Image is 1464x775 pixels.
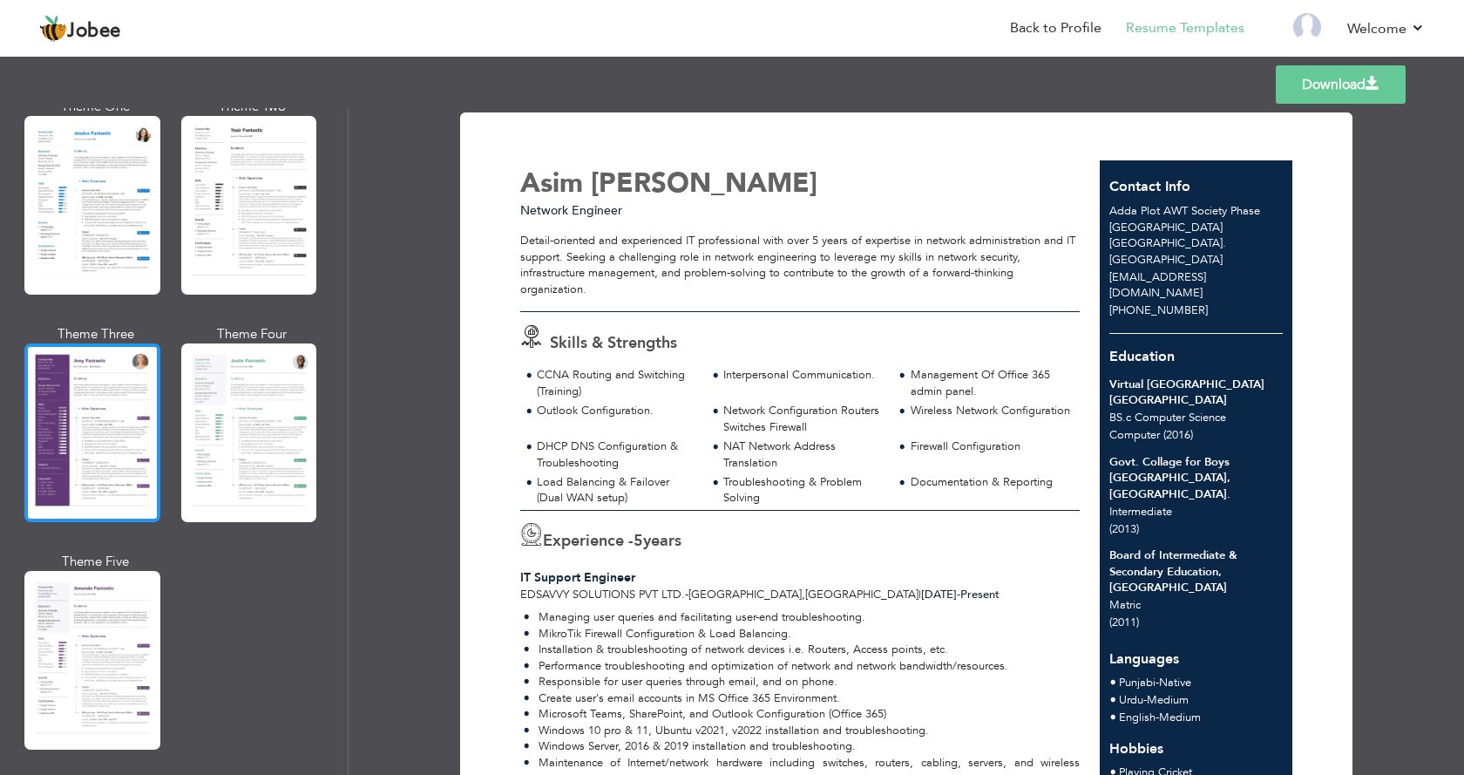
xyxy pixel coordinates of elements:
[957,587,960,602] span: -
[1109,303,1208,318] span: [PHONE_NUMBER]
[723,403,883,435] div: Network Configuration Routers Switches Firewall
[524,706,1080,723] li: Microsoft Teams, SharePoint, and Outlook Configuration (Office 365)
[1119,675,1156,690] span: Punjabi
[537,367,696,399] div: CCNA Routing and Switching (Training)
[1156,675,1159,690] span: -
[1109,427,1160,443] span: Computer
[524,658,1080,675] li: Performance troubleshooting and optimization of network and network bandwidth/resources.
[1109,636,1179,670] span: Languages
[1109,252,1223,268] span: [GEOGRAPHIC_DATA]
[1119,692,1143,708] span: Urdu
[805,587,918,602] span: [GEOGRAPHIC_DATA]
[1347,18,1425,39] a: Welcome
[28,553,164,571] div: Theme Five
[1119,692,1201,710] li: Medium
[1156,710,1159,725] span: -
[685,587,688,602] span: -
[1109,377,1283,409] div: Virtual [GEOGRAPHIC_DATA] [GEOGRAPHIC_DATA]
[67,22,121,41] span: Jobee
[1109,504,1172,520] span: Intermediate
[524,609,1080,626] li: Managing user queries and facilitating user-end troubleshooting.
[1109,597,1141,613] span: Matric
[1109,269,1206,302] span: [EMAIL_ADDRESS][DOMAIN_NAME]
[524,626,1080,642] li: MikroTik Firewall Configuration & Load Balancing.
[1143,692,1147,708] span: -
[524,674,1080,690] li: Responsible for user queries through email, and on phone.
[1119,710,1156,725] span: English
[524,738,1080,755] li: Windows Server, 2016 & 2019 installation and troubleshooting.
[1109,454,1283,503] div: Govt. Collage for Boys [GEOGRAPHIC_DATA], [GEOGRAPHIC_DATA].
[802,587,805,602] span: ,
[591,165,817,201] span: [PERSON_NAME]
[520,569,635,586] span: IT Support Engineer
[543,530,634,552] span: Experience -
[723,367,883,384] div: Interpersonal Communication.
[921,587,1000,602] span: Present
[1126,18,1244,38] a: Resume Templates
[1293,13,1321,41] img: Profile Img
[1109,177,1190,196] span: Contact Info
[1119,675,1191,692] li: Native
[634,530,681,553] label: years
[1010,18,1101,38] a: Back to Profile
[520,233,1080,297] div: Detail-oriented and experienced IT professional with over 5 years of expertise in network adminis...
[1109,410,1226,425] span: BS.c Computer Science
[39,15,67,43] img: jobee.io
[918,587,921,602] span: |
[1109,521,1139,537] span: (2013)
[1276,65,1406,104] a: Download
[185,325,321,343] div: Theme Four
[520,202,622,219] span: Network Engineer
[524,642,1080,658] li: Installation & troubleshooting of network devices i.e. Routers, Access points, etc.
[28,325,164,343] div: Theme Three
[1109,615,1139,630] span: (2011)
[634,530,643,552] span: 5
[520,587,685,602] span: EdSavvy Solutions Pvt Ltd.
[537,438,696,471] div: DHCP DNS Configuration & Troubleshooting
[1109,547,1283,596] div: Board of Intermediate & Secondary Education, [GEOGRAPHIC_DATA]
[550,332,677,354] span: Skills & Strengths
[524,723,1080,739] li: Windows 10 pro & 11, Ubuntu v2021, v2022 installation and troubleshooting.
[1163,427,1193,443] span: (2016)
[524,690,1080,707] li: Create user's email accounts in MS Office 365 Environment.
[537,474,696,506] div: Load Balancing & Failover (Dual WAN setup)
[911,474,1070,491] div: Documentation & Reporting
[1109,347,1175,366] span: Education
[688,587,802,602] span: [GEOGRAPHIC_DATA]
[921,587,960,602] span: [DATE]
[1119,710,1201,727] li: Medium
[520,165,583,201] span: Asim
[723,474,883,506] div: Troubleshooting & Problem Solving
[911,403,1070,419] div: Wireless Network Configuration
[1109,739,1163,758] span: Hobbies
[1109,203,1260,251] span: Adda Plot AWT Society Phase [GEOGRAPHIC_DATA] [GEOGRAPHIC_DATA].
[911,438,1070,455] div: Firewall Configuration
[911,367,1070,399] div: Management Of Office 365 admin panel.
[723,438,883,471] div: NAT Network Address Translation
[39,15,121,43] a: Jobee
[537,403,696,419] div: Outlook Configuration.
